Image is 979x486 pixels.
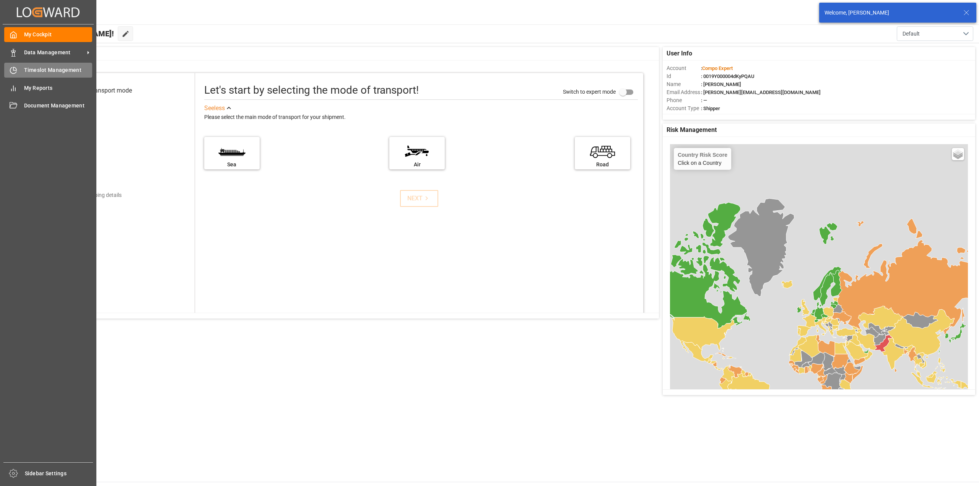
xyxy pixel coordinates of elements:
[667,64,701,72] span: Account
[25,470,93,478] span: Sidebar Settings
[400,190,438,207] button: NEXT
[897,26,973,41] button: open menu
[24,84,93,92] span: My Reports
[563,89,616,95] span: Switch to expert mode
[393,161,441,169] div: Air
[678,152,727,158] h4: Country Risk Score
[667,88,701,96] span: Email Address
[667,49,692,58] span: User Info
[678,152,727,166] div: Click on a Country
[701,65,733,71] span: :
[407,194,431,203] div: NEXT
[73,86,132,95] div: Select transport mode
[702,65,733,71] span: Compo Expert
[24,31,93,39] span: My Cockpit
[204,104,225,113] div: See less
[667,72,701,80] span: Id
[667,104,701,112] span: Account Type
[204,82,419,98] div: Let's start by selecting the mode of transport!
[952,148,964,160] a: Layers
[24,66,93,74] span: Timeslot Management
[701,98,707,103] span: : —
[579,161,626,169] div: Road
[701,89,821,95] span: : [PERSON_NAME][EMAIL_ADDRESS][DOMAIN_NAME]
[4,98,92,113] a: Document Management
[667,80,701,88] span: Name
[667,96,701,104] span: Phone
[74,191,122,199] div: Add shipping details
[667,125,717,135] span: Risk Management
[24,49,85,57] span: Data Management
[825,9,956,17] div: Welcome, [PERSON_NAME]
[701,81,741,87] span: : [PERSON_NAME]
[701,106,720,111] span: : Shipper
[903,30,920,38] span: Default
[204,113,638,122] div: Please select the main mode of transport for your shipment.
[701,73,755,79] span: : 0019Y000004dKyPQAU
[4,63,92,78] a: Timeslot Management
[24,102,93,110] span: Document Management
[208,161,256,169] div: Sea
[4,27,92,42] a: My Cockpit
[4,80,92,95] a: My Reports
